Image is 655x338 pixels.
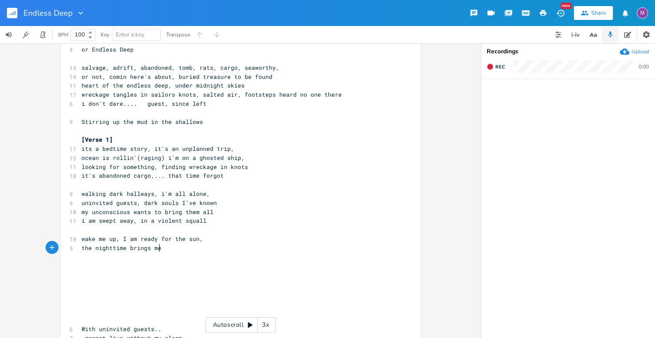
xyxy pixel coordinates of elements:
[82,235,203,243] span: wake me up, I am ready for the sun,
[483,60,508,74] button: Rec
[166,32,190,37] div: Transpose
[82,163,248,171] span: looking for something, finding wreckage in knots
[23,9,73,17] span: Endless Deep
[82,208,213,216] span: my unconscious wants to bring them all
[574,6,613,20] button: Share
[82,64,279,71] span: salvage, adrift, abandoned, tomb, rats, cargo, seaworthy,
[82,190,210,198] span: walking dark hallways, i'm all alone,
[637,7,648,19] div: melindameshad
[82,81,245,89] span: heart of the endless deep, under midnight skies
[495,64,505,70] span: Rec
[639,64,649,69] div: 0:00
[82,325,161,333] span: With uninvited guests..
[591,9,606,17] div: Share
[58,32,68,37] div: BPM
[620,47,649,56] button: Upload
[82,136,113,143] span: [Verse 1]
[560,3,572,9] div: New
[82,91,342,98] span: wreckage tangles in sailors knots, salted air, footsteps heard no one there
[82,244,161,252] span: the nighttime brings me
[82,172,224,179] span: it's abandoned cargo,... that time forgot
[82,145,234,153] span: its a bedtime story, it's an unplanned trip,
[82,217,206,224] span: i am swept away, in a violent squall
[552,5,569,21] button: New
[637,3,648,23] button: M
[82,45,134,53] span: or Endless Deep
[258,317,273,333] div: 3x
[82,100,206,107] span: i don't dare.... guest, since left
[82,73,272,81] span: or not, comin here's about, buried treasure to be found
[82,154,245,162] span: ocean is rollin'(raging) i'm on a ghosted ship,
[206,317,276,333] div: Autoscroll
[487,49,650,55] div: Recordings
[82,118,203,126] span: Stirring up the mud in the shallows
[632,48,649,55] div: Upload
[101,32,109,37] div: Key
[116,31,144,39] span: Enter a key
[82,199,217,207] span: uninvited guests, dark souls I've known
